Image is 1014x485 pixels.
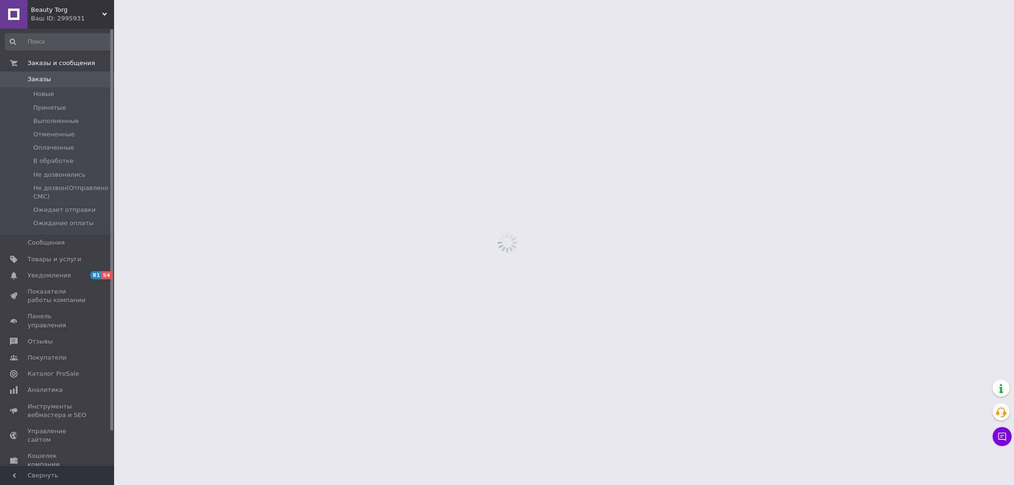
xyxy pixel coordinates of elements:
span: Уведомления [28,271,71,280]
span: В обработке [33,157,74,165]
span: 81 [90,271,101,279]
span: 54 [101,271,112,279]
span: Кошелек компании [28,452,88,469]
input: Поиск [5,33,112,50]
span: Каталог ProSale [28,370,79,378]
span: Отмененные [33,130,75,139]
span: Товары и услуги [28,255,81,264]
span: Аналитика [28,386,63,394]
span: Выполненные [33,117,79,125]
span: Ожидает отправки [33,206,96,214]
span: Сообщения [28,238,65,247]
span: Ожидание оплаты [33,219,94,228]
span: Отзывы [28,337,53,346]
span: Управление сайтом [28,427,88,444]
span: Не дозвон(Отправлено СМС) [33,184,111,201]
span: Beauty Torg [31,6,102,14]
span: Покупатели [28,353,67,362]
span: Панель управления [28,312,88,329]
span: Оплаченные [33,143,74,152]
span: Принятые [33,104,66,112]
div: Ваш ID: 2995931 [31,14,114,23]
button: Чат с покупателем [993,427,1012,446]
span: Инструменты вебмастера и SEO [28,402,88,419]
span: Новые [33,90,54,98]
span: Заказы [28,75,51,84]
span: Показатели работы компании [28,287,88,304]
span: Не дозвонились [33,171,86,179]
span: Заказы и сообщения [28,59,95,67]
